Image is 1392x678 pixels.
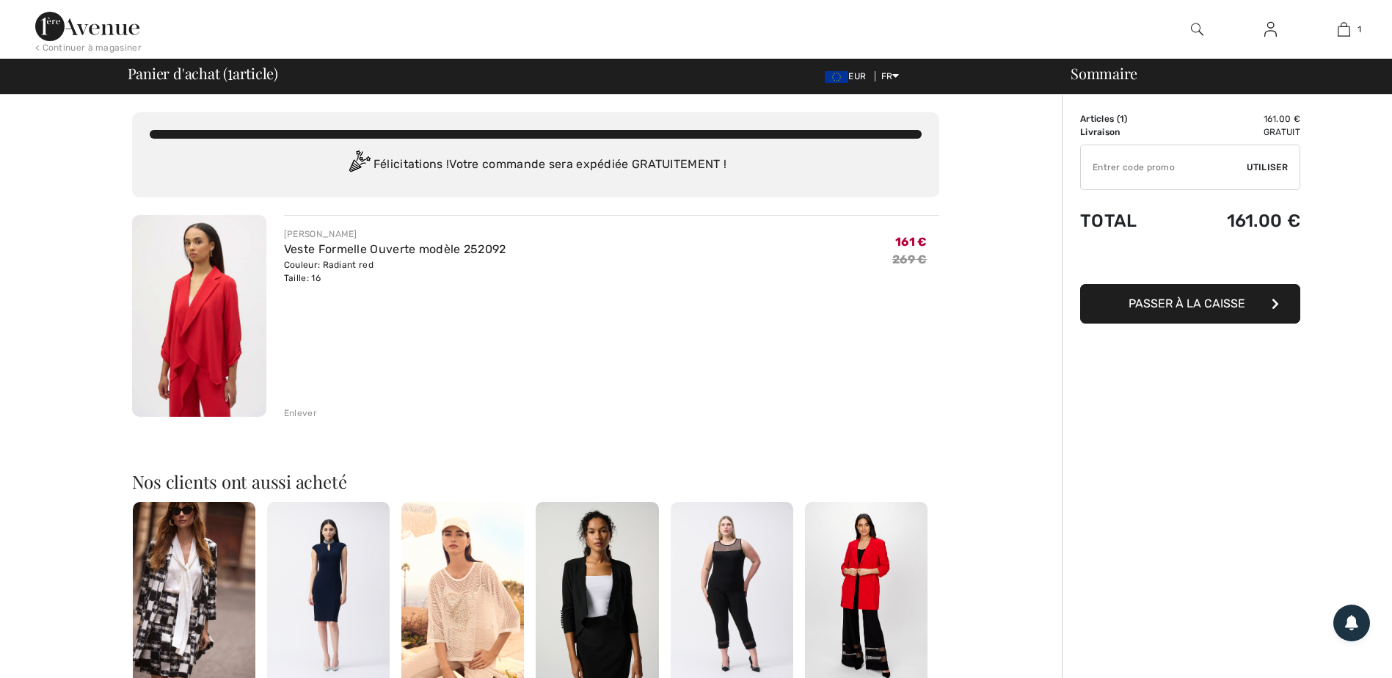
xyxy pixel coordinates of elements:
[1053,66,1383,81] div: Sommaire
[132,473,939,490] h2: Nos clients ont aussi acheté
[1120,114,1124,124] span: 1
[1338,21,1350,38] img: Mon panier
[881,71,900,81] span: FR
[1308,21,1380,38] a: 1
[1129,296,1245,310] span: Passer à la caisse
[1081,145,1247,189] input: Code promo
[1176,196,1300,246] td: 161.00 €
[35,12,139,41] img: 1ère Avenue
[284,407,317,420] div: Enlever
[1264,21,1277,38] img: Mes infos
[1191,21,1203,38] img: recherche
[1080,125,1176,139] td: Livraison
[1253,21,1289,39] a: Se connecter
[35,41,142,54] div: < Continuer à magasiner
[1247,161,1288,174] span: Utiliser
[227,62,233,81] span: 1
[825,71,872,81] span: EUR
[1080,284,1300,324] button: Passer à la caisse
[825,71,848,83] img: Euro
[1176,112,1300,125] td: 161.00 €
[132,215,266,417] img: Veste Formelle Ouverte modèle 252092
[1358,23,1361,36] span: 1
[892,252,928,266] s: 269 €
[344,150,373,180] img: Congratulation2.svg
[1080,112,1176,125] td: Articles ( )
[284,242,506,256] a: Veste Formelle Ouverte modèle 252092
[284,227,506,241] div: [PERSON_NAME]
[128,66,279,81] span: Panier d'achat ( article)
[284,258,506,285] div: Couleur: Radiant red Taille: 16
[150,150,922,180] div: Félicitations ! Votre commande sera expédiée GRATUITEMENT !
[1080,196,1176,246] td: Total
[1080,246,1300,279] iframe: PayPal
[1176,125,1300,139] td: Gratuit
[895,235,928,249] span: 161 €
